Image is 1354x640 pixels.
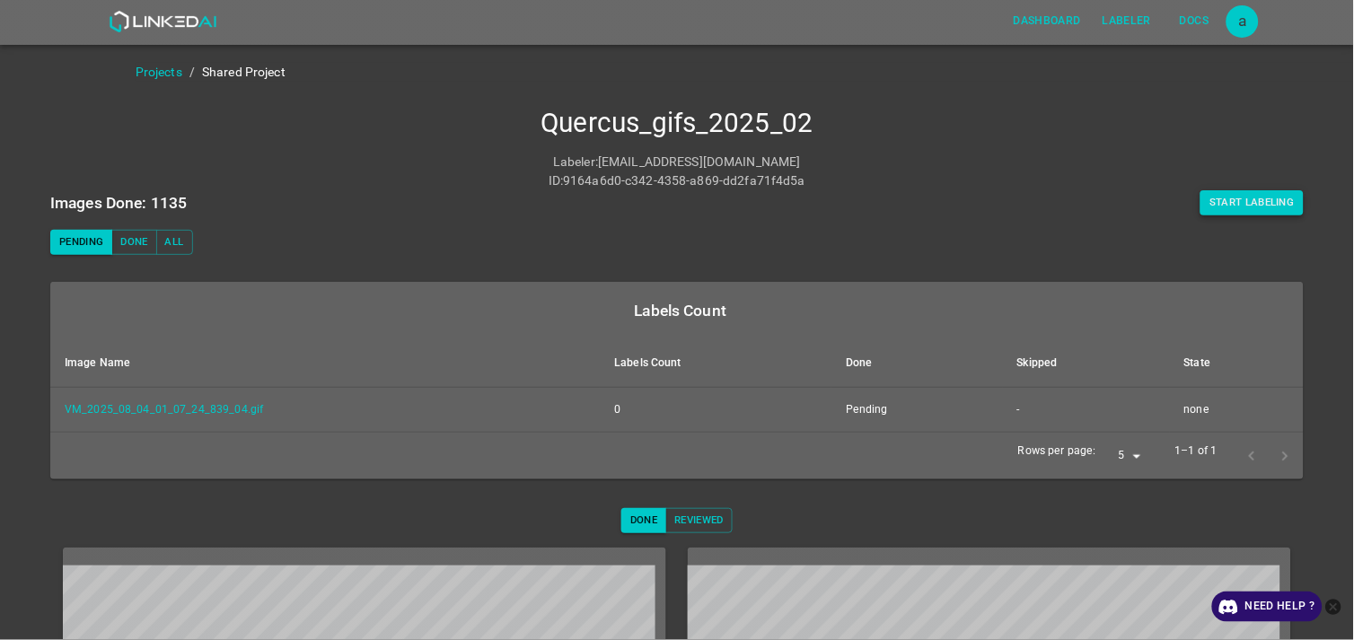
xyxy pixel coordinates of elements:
[1003,3,1092,39] a: Dashboard
[136,63,1354,82] nav: breadcrumb
[1170,387,1304,433] td: none
[563,171,805,190] p: 9164a6d0-c342-4358-a869-dd2fa71f4d5a
[1162,3,1227,39] a: Docs
[189,63,195,82] li: /
[65,298,1297,323] div: Labels Count
[665,508,733,533] button: Reviewed
[1018,443,1096,460] p: Rows per page:
[598,153,801,171] p: [EMAIL_ADDRESS][DOMAIN_NAME]
[65,403,263,416] a: VM_2025_08_04_01_07_24_839_04.gif
[600,387,831,433] td: 0
[50,190,187,215] h6: Images Done: 1135
[1003,387,1170,433] td: -
[553,153,598,171] p: Labeler :
[1175,443,1218,460] p: 1–1 of 1
[111,230,156,255] button: Done
[831,339,1003,388] th: Done
[1007,6,1088,36] button: Dashboard
[1200,190,1304,215] button: Start Labeling
[1227,5,1259,38] button: Open settings
[1212,592,1323,622] a: Need Help ?
[1165,6,1223,36] button: Docs
[1103,444,1147,469] div: 5
[621,508,666,533] button: Done
[50,339,600,388] th: Image Name
[109,11,217,32] img: LinkedAI
[1227,5,1259,38] div: a
[1170,339,1304,388] th: State
[600,339,831,388] th: Labels Count
[50,230,112,255] button: Pending
[50,107,1304,140] h4: Quercus_gifs_2025_02
[1092,3,1162,39] a: Labeler
[202,63,286,82] p: Shared Project
[549,171,563,190] p: ID :
[1095,6,1158,36] button: Labeler
[1003,339,1170,388] th: Skipped
[156,230,193,255] button: All
[136,65,182,79] a: Projects
[1323,592,1345,622] button: close-help
[831,387,1003,433] td: Pending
